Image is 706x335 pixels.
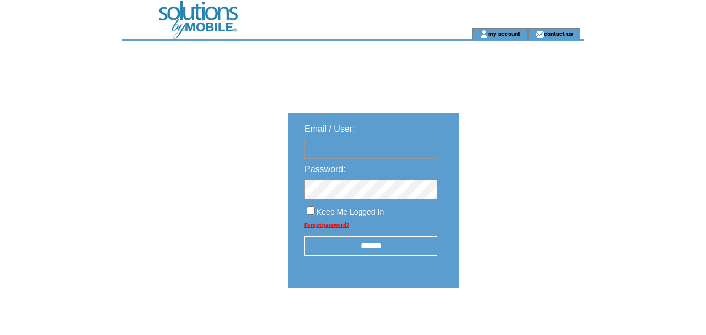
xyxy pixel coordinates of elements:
span: Password: [304,164,346,174]
a: contact us [544,30,573,37]
img: contact_us_icon.gif [536,30,544,39]
img: transparent.png [491,316,546,329]
span: Email / User: [304,124,355,134]
a: Forgot password? [304,222,349,228]
span: Keep Me Logged In [317,208,384,216]
img: account_icon.gif [480,30,488,39]
a: my account [488,30,520,37]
